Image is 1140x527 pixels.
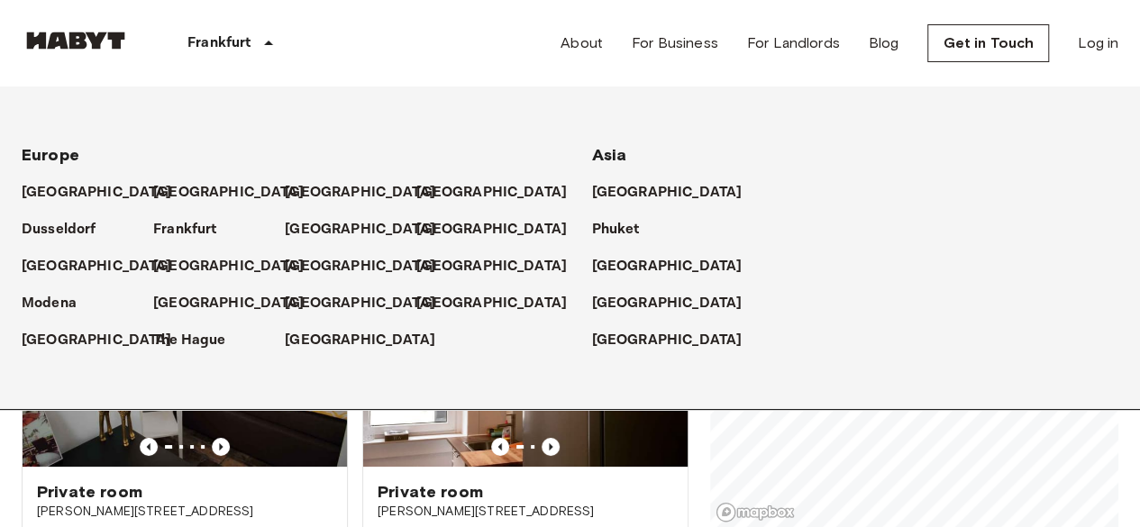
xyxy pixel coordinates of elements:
a: [GEOGRAPHIC_DATA] [285,330,453,351]
p: [GEOGRAPHIC_DATA] [416,293,567,314]
p: [GEOGRAPHIC_DATA] [592,293,743,314]
a: [GEOGRAPHIC_DATA] [285,219,453,241]
button: Previous image [491,438,509,456]
a: [GEOGRAPHIC_DATA] [153,182,322,204]
a: Mapbox logo [716,502,795,522]
p: [GEOGRAPHIC_DATA] [22,256,172,277]
p: [GEOGRAPHIC_DATA] [153,182,304,204]
a: [GEOGRAPHIC_DATA] [416,293,585,314]
a: [GEOGRAPHIC_DATA] [592,330,761,351]
a: [GEOGRAPHIC_DATA] [592,256,761,277]
a: Log in [1078,32,1118,54]
a: Modena [22,293,95,314]
span: Europe [22,145,79,165]
p: [GEOGRAPHIC_DATA] [416,219,567,241]
p: Dusseldorf [22,219,96,241]
a: [GEOGRAPHIC_DATA] [592,182,761,204]
p: [GEOGRAPHIC_DATA] [285,293,435,314]
button: Previous image [140,438,158,456]
span: Private room [378,481,483,503]
p: [GEOGRAPHIC_DATA] [592,330,743,351]
a: [GEOGRAPHIC_DATA] [285,256,453,277]
img: Habyt [22,32,130,50]
span: Asia [592,145,627,165]
a: [GEOGRAPHIC_DATA] [153,256,322,277]
a: Blog [869,32,899,54]
a: [GEOGRAPHIC_DATA] [22,182,190,204]
button: Previous image [212,438,230,456]
a: [GEOGRAPHIC_DATA] [22,256,190,277]
p: [GEOGRAPHIC_DATA] [153,256,304,277]
p: The Hague [153,330,225,351]
p: [GEOGRAPHIC_DATA] [285,182,435,204]
p: Phuket [592,219,640,241]
p: [GEOGRAPHIC_DATA] [416,182,567,204]
a: About [561,32,603,54]
a: [GEOGRAPHIC_DATA] [285,293,453,314]
p: Modena [22,293,77,314]
p: [GEOGRAPHIC_DATA] [285,256,435,277]
span: Private room [37,481,142,503]
a: For Business [632,32,718,54]
button: Previous image [542,438,560,456]
span: [PERSON_NAME][STREET_ADDRESS] [378,503,673,521]
a: [GEOGRAPHIC_DATA] [22,330,190,351]
a: Frankfurt [153,219,234,241]
p: Frankfurt [153,219,216,241]
p: [GEOGRAPHIC_DATA] [285,330,435,351]
a: [GEOGRAPHIC_DATA] [592,293,761,314]
p: [GEOGRAPHIC_DATA] [592,256,743,277]
a: [GEOGRAPHIC_DATA] [416,219,585,241]
p: [GEOGRAPHIC_DATA] [285,219,435,241]
a: Get in Touch [927,24,1049,62]
a: [GEOGRAPHIC_DATA] [416,182,585,204]
p: Frankfurt [187,32,251,54]
p: [GEOGRAPHIC_DATA] [22,330,172,351]
a: [GEOGRAPHIC_DATA] [153,293,322,314]
a: For Landlords [747,32,840,54]
p: [GEOGRAPHIC_DATA] [153,293,304,314]
a: The Hague [153,330,243,351]
a: [GEOGRAPHIC_DATA] [285,182,453,204]
p: [GEOGRAPHIC_DATA] [416,256,567,277]
span: [PERSON_NAME][STREET_ADDRESS] [37,503,333,521]
a: Dusseldorf [22,219,114,241]
p: [GEOGRAPHIC_DATA] [22,182,172,204]
p: [GEOGRAPHIC_DATA] [592,182,743,204]
a: [GEOGRAPHIC_DATA] [416,256,585,277]
a: Phuket [592,219,658,241]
